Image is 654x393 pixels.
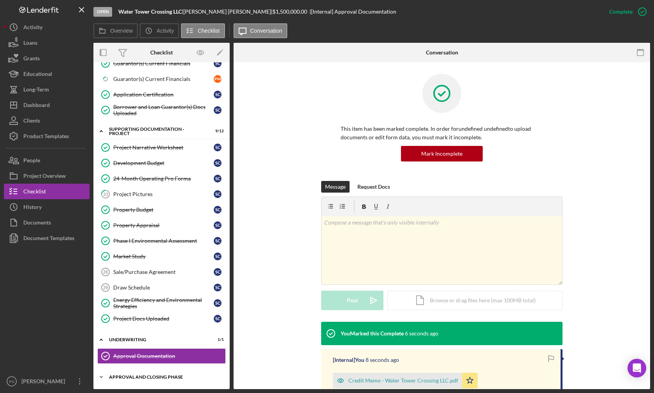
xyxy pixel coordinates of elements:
div: Market Study [113,253,214,260]
button: Message [321,181,350,193]
div: Property Appraisal [113,222,214,228]
a: Guarantor(s) Current FinancialsPM [97,71,226,87]
div: 9 / 12 [210,129,224,133]
button: PS[PERSON_NAME] [4,374,90,389]
a: People [4,153,90,168]
div: Grants [23,51,40,68]
div: S C [214,190,222,198]
button: Documents [4,215,90,230]
p: This item has been marked complete. In order for undefined undefined to upload documents or edit ... [341,125,543,142]
div: S C [214,60,222,67]
div: People [23,153,40,170]
div: Project Docs Uploaded [113,316,214,322]
button: Clients [4,113,90,128]
button: Long-Term [4,82,90,97]
time: 2025-08-25 21:34 [366,357,399,363]
button: Request Docs [353,181,394,193]
div: P M [214,75,222,83]
div: Property Budget [113,207,214,213]
div: Draw Schedule [113,284,214,291]
div: S C [214,175,222,182]
a: 24-Month Operating Pro FormaSC [97,171,226,186]
div: Borrower and Loan Guarantor(s) Docs Uploaded [113,104,214,116]
div: S C [214,253,222,260]
div: Complete [609,4,633,19]
a: Project Narrative WorksheetSC [97,140,226,155]
div: S C [214,268,222,276]
div: Underwriting [109,337,204,342]
div: Phase I Environmental Assessment [113,238,214,244]
a: Document Templates [4,230,90,246]
a: Grants [4,51,90,66]
label: Checklist [198,28,220,34]
div: [Internal] You [333,357,364,363]
text: PS [9,379,14,384]
div: | [118,9,183,15]
button: Checklist [181,23,225,38]
b: Water Tower Crossing LLC [118,8,182,15]
div: Energy Efficiency and Environmental Strategies [113,297,214,309]
a: Guarantor(s) Current FinancialsSC [97,56,226,71]
a: Approval Documentation [97,348,226,364]
div: Long-Term [23,82,49,99]
div: Checklist [150,49,173,56]
div: S C [214,144,222,151]
div: Supporting Documentation - Project [109,127,204,136]
div: Sale/Purchase Agreement [113,269,214,275]
div: Activity [23,19,42,37]
div: Guarantor(s) Current Financials [113,76,214,82]
div: S C [214,237,222,245]
div: Credit Memo - Water Tower Crossing LLC.pdf [348,377,458,384]
div: [PERSON_NAME] [PERSON_NAME] | [183,9,272,15]
div: Approval Documentation [113,353,225,359]
label: Conversation [250,28,283,34]
button: Educational [4,66,90,82]
div: Open [93,7,112,17]
div: Educational [23,66,52,84]
button: Dashboard [4,97,90,113]
a: Project Docs UploadedSC [97,311,226,326]
div: 1 / 1 [210,337,224,342]
a: 29Draw ScheduleSC [97,280,226,295]
div: S C [214,221,222,229]
a: Loans [4,35,90,51]
div: Project Narrative Worksheet [113,144,214,151]
a: 23Project PicturesSC [97,186,226,202]
button: Activity [4,19,90,35]
button: Checklist [4,184,90,199]
div: Post [347,291,358,310]
a: Borrower and Loan Guarantor(s) Docs UploadedSC [97,102,226,118]
div: Project Overview [23,168,66,186]
div: Development Budget [113,160,214,166]
div: You Marked this Complete [341,330,404,337]
button: Product Templates [4,128,90,144]
div: $1,500,000.00 [272,9,309,15]
div: Message [325,181,346,193]
div: Checklist [23,184,46,201]
div: S C [214,284,222,291]
div: Document Templates [23,230,74,248]
button: Activity [140,23,179,38]
a: Energy Efficiency and Environmental StrategiesSC [97,295,226,311]
a: Project Overview [4,168,90,184]
div: Application Certification [113,91,214,98]
div: Loans [23,35,37,53]
div: S C [214,91,222,98]
button: Mark Incomplete [401,146,483,161]
div: Documents [23,215,51,232]
button: Credit Memo - Water Tower Crossing LLC.pdf [333,373,478,388]
a: 28Sale/Purchase AgreementSC [97,264,226,280]
button: Overview [93,23,138,38]
div: History [23,199,42,217]
div: S C [214,299,222,307]
button: Post [321,291,383,310]
div: S C [214,106,222,114]
div: Open Intercom Messenger [628,359,646,377]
